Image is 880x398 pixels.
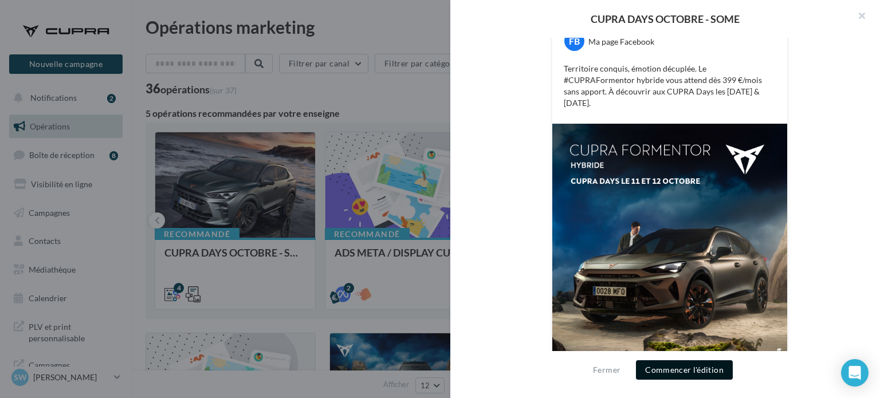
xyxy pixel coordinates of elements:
[469,14,862,24] div: CUPRA DAYS OCTOBRE - SOME
[636,360,733,380] button: Commencer l'édition
[588,363,625,377] button: Fermer
[588,36,654,48] div: Ma page Facebook
[841,359,869,387] div: Open Intercom Messenger
[564,63,776,109] p: Territoire conquis, émotion décuplée. Le #CUPRAFormentor hybride vous attend dès 399 €/mois sans ...
[564,31,584,51] div: FB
